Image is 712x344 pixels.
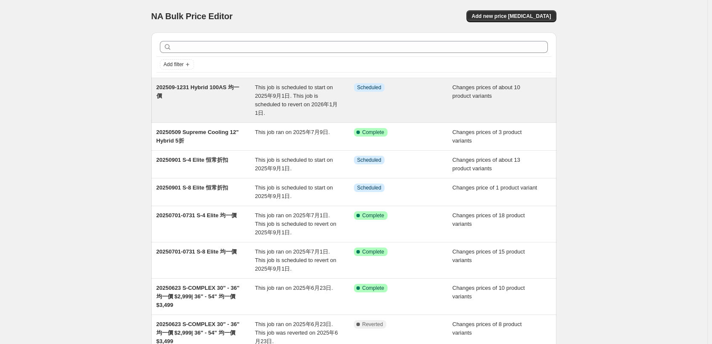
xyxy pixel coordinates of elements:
[164,61,184,68] span: Add filter
[362,285,384,292] span: Complete
[452,285,525,300] span: Changes prices of 10 product variants
[151,12,233,21] span: NA Bulk Price Editor
[255,212,336,236] span: This job ran on 2025年7月1日. This job is scheduled to revert on 2025年9月1日.
[466,10,556,22] button: Add new price [MEDICAL_DATA]
[255,157,333,172] span: This job is scheduled to start on 2025年9月1日.
[362,248,384,255] span: Complete
[472,13,551,20] span: Add new price [MEDICAL_DATA]
[156,248,237,255] span: 20250701-0731 S-8 Elite 均一價
[255,285,333,291] span: This job ran on 2025年6月23日.
[362,321,383,328] span: Reverted
[452,321,522,336] span: Changes prices of 8 product variants
[362,212,384,219] span: Complete
[255,84,338,116] span: This job is scheduled to start on 2025年9月1日. This job is scheduled to revert on 2026年1月1日.
[156,285,240,308] span: 20250623 S-COMPLEX 30" - 36" 均一價 $2,999| 36" - 54" 均一價 $3,499
[160,59,194,70] button: Add filter
[357,157,382,163] span: Scheduled
[156,129,239,144] span: 20250509 Supreme Cooling 12" Hybrid 5折
[255,129,330,135] span: This job ran on 2025年7月9日.
[156,84,239,99] span: 202509-1231 Hybrid 100AS 均一價
[452,212,525,227] span: Changes prices of 18 product variants
[357,84,382,91] span: Scheduled
[362,129,384,136] span: Complete
[452,84,520,99] span: Changes prices of about 10 product variants
[156,157,228,163] span: 20250901 S-4 Elite 恒常折扣
[452,157,520,172] span: Changes prices of about 13 product variants
[357,184,382,191] span: Scheduled
[452,129,522,144] span: Changes prices of 3 product variants
[452,184,537,191] span: Changes price of 1 product variant
[255,248,336,272] span: This job ran on 2025年7月1日. This job is scheduled to revert on 2025年9月1日.
[452,248,525,263] span: Changes prices of 15 product variants
[156,212,237,219] span: 20250701-0731 S-4 Elite 均一價
[255,184,333,199] span: This job is scheduled to start on 2025年9月1日.
[156,184,228,191] span: 20250901 S-8 Elite 恒常折扣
